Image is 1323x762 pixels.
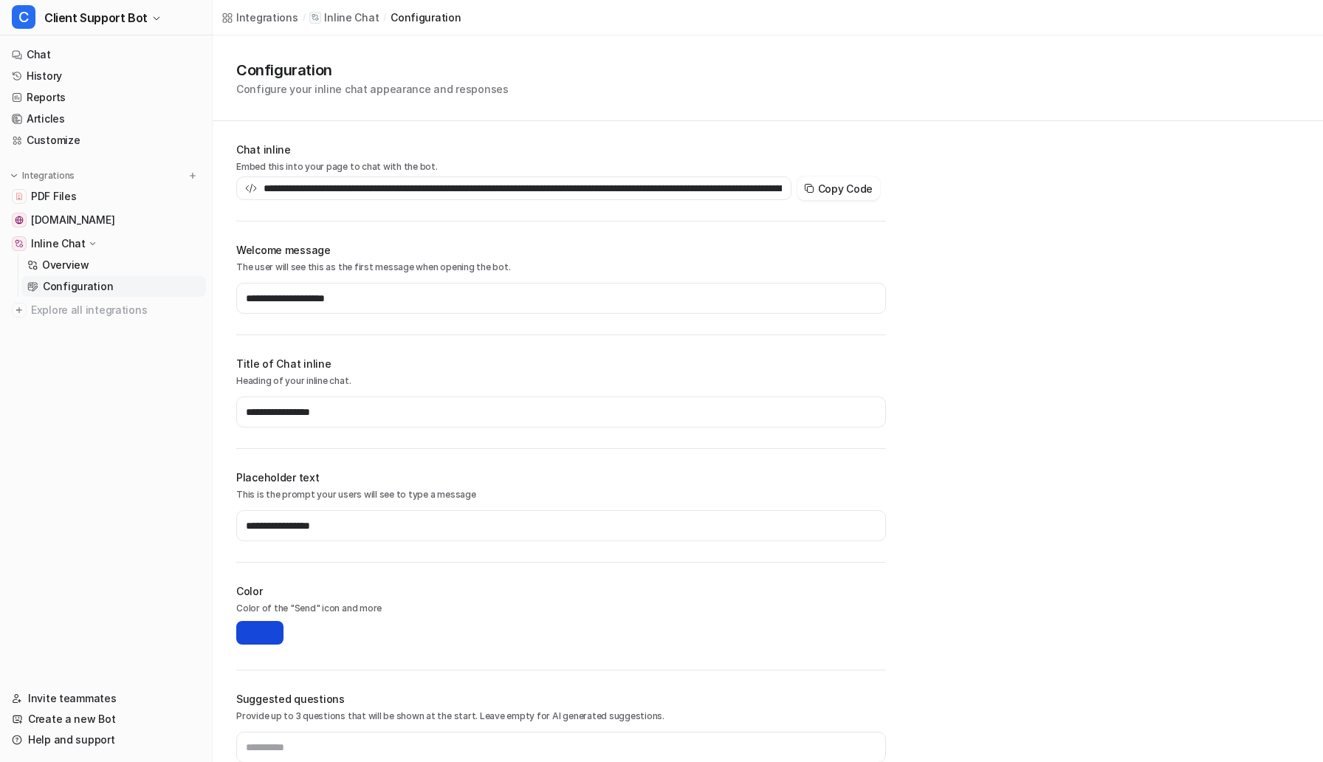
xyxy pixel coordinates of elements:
img: expand menu [9,171,19,181]
a: Explore all integrations [6,300,206,320]
p: Inline Chat [324,10,379,25]
a: Configuration [21,276,206,297]
a: Invite teammates [6,688,206,709]
p: Integrations [22,170,75,182]
span: [DOMAIN_NAME] [31,213,114,227]
p: Provide up to 3 questions that will be shown at the start. Leave empty for AI generated suggestions. [236,710,886,723]
p: Overview [42,258,89,272]
a: Reports [6,87,206,108]
span: PDF Files [31,189,76,204]
p: Color of the "Send" icon and more [236,602,886,618]
p: Configuration [43,279,113,294]
a: PDF FilesPDF Files [6,186,206,207]
img: menu_add.svg [188,171,198,181]
h1: Configuration [236,59,509,81]
h2: Title of Chat inline [236,356,886,371]
a: Chat [6,44,206,65]
button: Integrations [6,168,79,183]
p: Heading of your inline chat. [236,374,886,388]
button: Copy Code [797,176,880,200]
a: Overview [21,255,206,275]
a: www.bitgo.com[DOMAIN_NAME] [6,210,206,230]
span: / [383,11,386,24]
span: Client Support Bot [44,7,148,28]
img: explore all integrations [12,303,27,317]
a: History [6,66,206,86]
p: Inline Chat [31,236,86,251]
h2: Welcome message [236,242,886,258]
p: The user will see this as the first message when opening the bot. [236,261,886,274]
h2: Suggested questions [236,691,886,707]
a: Help and support [6,730,206,750]
h2: Color [236,583,886,599]
img: Inline Chat [15,239,24,248]
p: Configure your inline chat appearance and responses [236,81,509,97]
h2: Placeholder text [236,470,886,485]
a: Create a new Bot [6,709,206,730]
a: Integrations [221,10,298,25]
h2: Chat inline [236,142,886,157]
img: PDF Files [15,192,24,201]
a: Inline Chat [309,10,379,25]
p: Embed this into your page to chat with the bot. [236,160,886,174]
span: Explore all integrations [31,298,200,322]
a: Customize [6,130,206,151]
p: This is the prompt your users will see to type a message [236,488,886,501]
span: / [303,11,306,24]
a: configuration [391,10,461,25]
span: C [12,5,35,29]
a: Articles [6,109,206,129]
img: www.bitgo.com [15,216,24,224]
div: Integrations [236,10,298,25]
